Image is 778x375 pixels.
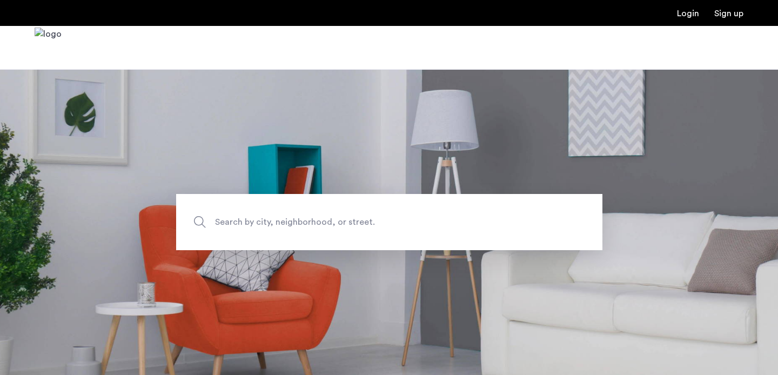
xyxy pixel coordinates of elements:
[35,28,62,68] img: logo
[176,194,602,250] input: Apartment Search
[714,9,743,18] a: Registration
[677,9,699,18] a: Login
[35,28,62,68] a: Cazamio Logo
[215,215,513,230] span: Search by city, neighborhood, or street.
